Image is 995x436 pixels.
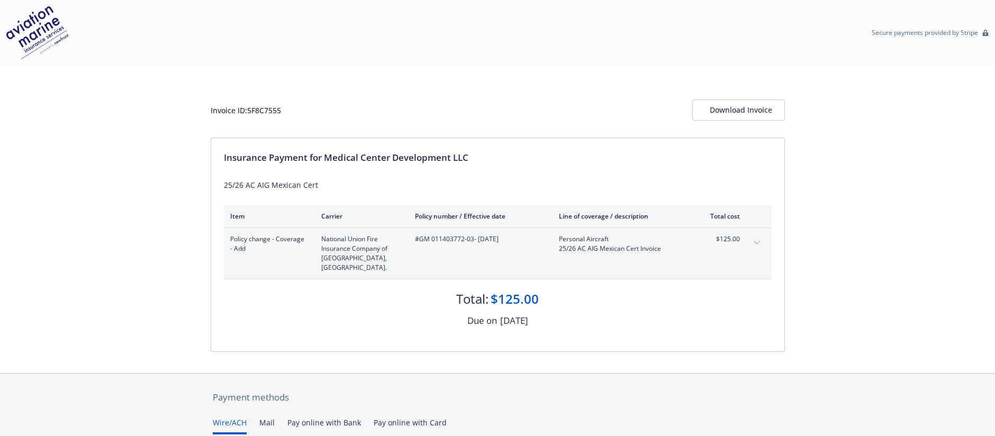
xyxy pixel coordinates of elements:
button: Download Invoice [692,99,785,121]
button: Pay online with Bank [287,417,361,434]
button: Wire/ACH [213,417,247,434]
button: expand content [748,234,765,251]
span: $125.00 [700,234,740,244]
span: National Union Fire Insurance Company of [GEOGRAPHIC_DATA], [GEOGRAPHIC_DATA]. [321,234,398,272]
div: Item [230,212,304,221]
span: Personal Aircraft25/26 AC AIG Mexican Cert Invoice [559,234,683,253]
div: Invoice ID: 5F8C7555 [211,105,281,116]
div: Due on [467,314,497,328]
p: Secure payments provided by Stripe [872,28,978,37]
div: Download Invoice [710,100,767,120]
div: Total: [456,290,489,308]
span: Policy change - Coverage - Add [230,234,304,253]
span: Personal Aircraft [559,234,683,244]
div: Line of coverage / description [559,212,683,221]
div: 25/26 AC AIG Mexican Cert [224,179,772,190]
div: Total cost [700,212,740,221]
div: $125.00 [491,290,539,308]
span: 25/26 AC AIG Mexican Cert Invoice [559,244,683,253]
button: Mail [259,417,275,434]
div: Carrier [321,212,398,221]
div: Payment methods [213,390,783,404]
div: Policy change - Coverage - AddNational Union Fire Insurance Company of [GEOGRAPHIC_DATA], [GEOGRA... [224,228,772,279]
div: [DATE] [500,314,528,328]
div: Insurance Payment for Medical Center Development LLC [224,151,772,165]
div: Policy number / Effective date [415,212,542,221]
button: Pay online with Card [374,417,447,434]
span: #GM 011403772-03 - [DATE] [415,234,542,244]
